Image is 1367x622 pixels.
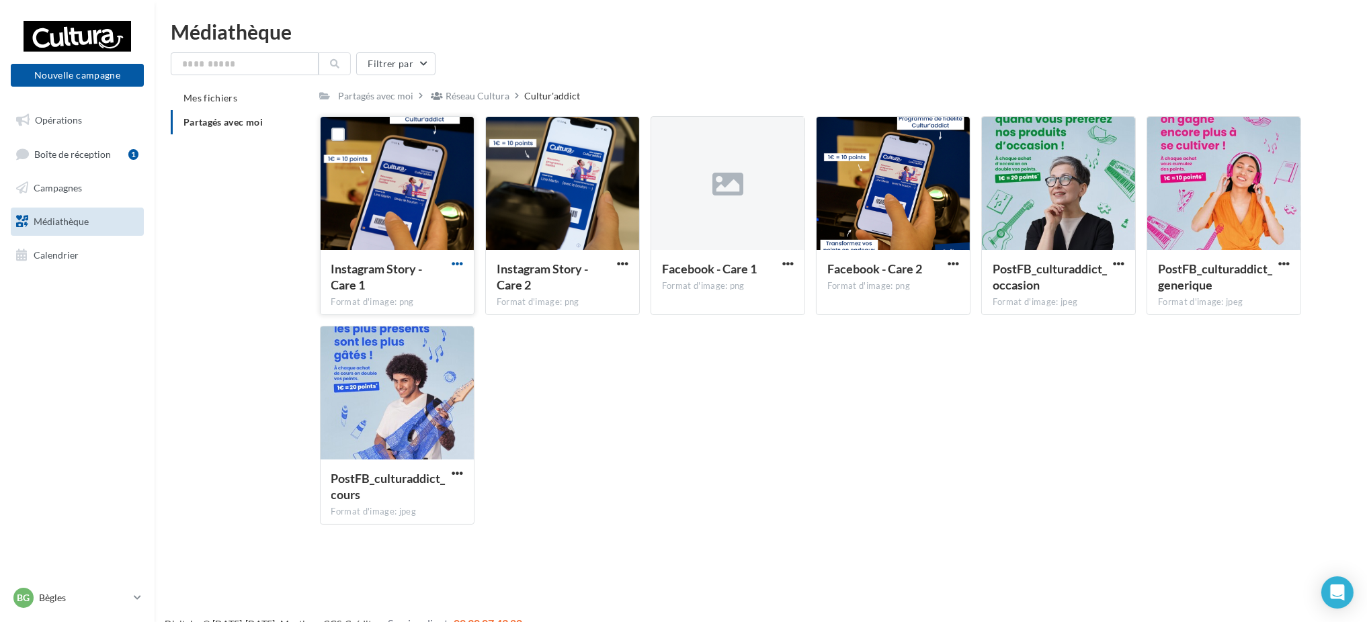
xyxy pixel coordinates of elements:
span: Boîte de réception [34,148,111,159]
span: PostFB_culturaddict_cours [331,471,446,502]
span: Bg [17,591,30,605]
span: PostFB_culturaddict_occasion [993,261,1107,292]
a: Boîte de réception1 [8,140,147,169]
div: Format d'image: jpeg [331,506,463,518]
span: Calendrier [34,249,79,260]
button: Filtrer par [356,52,436,75]
div: Format d'image: png [662,280,794,292]
a: Bg Bègles [11,585,144,611]
a: Calendrier [8,241,147,269]
span: Facebook - Care 1 [662,261,757,276]
div: Open Intercom Messenger [1321,576,1354,609]
span: Instagram Story - Care 2 [497,261,588,292]
div: Format d'image: png [827,280,959,292]
span: Partagés avec moi [183,116,263,128]
span: Instagram Story - Care 1 [331,261,423,292]
div: Format d'image: png [331,296,463,308]
a: Opérations [8,106,147,134]
div: Médiathèque [171,21,1351,42]
span: Médiathèque [34,216,89,227]
div: 1 [128,149,138,160]
span: Campagnes [34,182,82,193]
button: Nouvelle campagne [11,64,144,87]
span: Mes fichiers [183,92,237,103]
span: Opérations [35,114,82,126]
a: Médiathèque [8,208,147,236]
div: Réseau Cultura [446,89,510,103]
span: Facebook - Care 2 [827,261,922,276]
div: Partagés avec moi [339,89,414,103]
div: Cultur'addict [525,89,581,103]
div: Format d'image: png [497,296,628,308]
a: Campagnes [8,174,147,202]
p: Bègles [39,591,128,605]
div: Format d'image: jpeg [993,296,1124,308]
span: PostFB_culturaddict_generique [1158,261,1272,292]
div: Format d'image: jpeg [1158,296,1290,308]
